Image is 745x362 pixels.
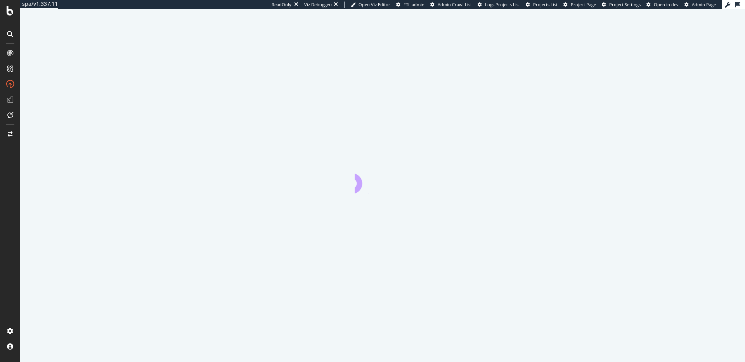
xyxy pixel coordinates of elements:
span: Logs Projects List [485,2,520,7]
span: Project Page [571,2,596,7]
span: Admin Crawl List [438,2,472,7]
a: Admin Page [684,2,716,8]
span: FTL admin [404,2,424,7]
span: Project Settings [609,2,641,7]
a: Projects List [526,2,558,8]
div: animation [355,165,411,193]
div: Viz Debugger: [304,2,332,8]
span: Admin Page [692,2,716,7]
a: Project Settings [602,2,641,8]
a: Admin Crawl List [430,2,472,8]
a: Open in dev [646,2,679,8]
a: FTL admin [396,2,424,8]
span: Projects List [533,2,558,7]
div: ReadOnly: [272,2,293,8]
span: Open in dev [654,2,679,7]
a: Open Viz Editor [351,2,390,8]
a: Logs Projects List [478,2,520,8]
span: Open Viz Editor [359,2,390,7]
a: Project Page [563,2,596,8]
